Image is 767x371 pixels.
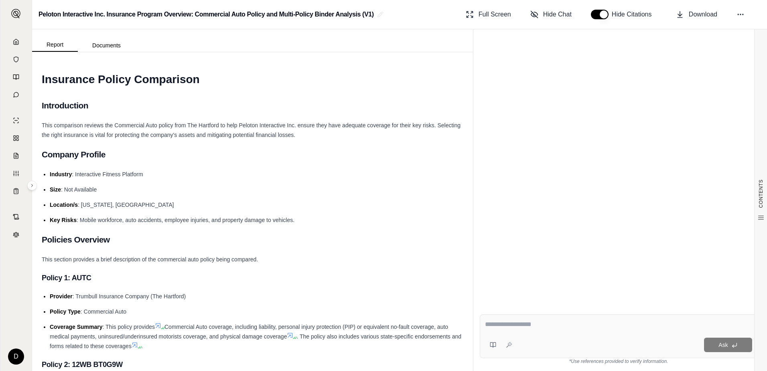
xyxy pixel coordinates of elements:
[5,87,27,103] a: Chat
[141,343,143,349] span: .
[50,324,103,330] span: Coverage Summary
[81,308,126,315] span: : Commercial Auto
[50,308,81,315] span: Policy Type
[42,146,463,163] h2: Company Profile
[463,6,514,22] button: Full Screen
[50,217,77,223] span: Key Risks
[42,256,258,263] span: This section provides a brief description of the commercial auto policy being compared.
[480,358,757,365] div: *Use references provided to verify information.
[42,122,461,138] span: This comparison reviews the Commercial Auto policy from The Hartford to help Peloton Interactive ...
[5,165,27,181] a: Custom Report
[5,209,27,225] a: Contract Analysis
[50,324,448,340] span: Commercial Auto coverage, including liability, personal injury protection (PIP) or equivalent no-...
[72,171,143,177] span: : Interactive Fitness Platform
[78,202,174,208] span: : [US_STATE], [GEOGRAPHIC_DATA]
[5,226,27,243] a: Legal Search Engine
[718,342,728,348] span: Ask
[527,6,575,22] button: Hide Chat
[5,69,27,85] a: Prompt Library
[612,10,657,19] span: Hide Citations
[50,171,72,177] span: Industry
[5,148,27,164] a: Claim Coverage
[32,38,78,52] button: Report
[758,179,764,208] span: CONTENTS
[5,183,27,199] a: Coverage Table
[8,6,24,22] button: Expand sidebar
[543,10,572,19] span: Hide Chat
[50,293,73,300] span: Provider
[73,293,186,300] span: : Trumbull Insurance Company (The Hartford)
[39,7,374,22] h2: Peloton Interactive Inc. Insurance Program Overview: Commercial Auto Policy and Multi-Policy Bind...
[50,202,78,208] span: Location/s
[479,10,511,19] span: Full Screen
[77,217,294,223] span: : Mobile workforce, auto accidents, employee injuries, and property damage to vehicles.
[42,68,463,91] h1: Insurance Policy Comparison
[5,51,27,67] a: Documents Vault
[689,10,717,19] span: Download
[8,349,24,365] div: D
[61,186,97,193] span: : Not Available
[5,112,27,128] a: Single Policy
[42,231,463,248] h2: Policies Overview
[704,338,752,352] button: Ask
[50,186,61,193] span: Size
[673,6,720,22] button: Download
[42,271,463,285] h3: Policy 1: AUTC
[27,181,37,190] button: Expand sidebar
[78,39,135,52] button: Documents
[5,34,27,50] a: Home
[42,97,463,114] h2: Introduction
[103,324,155,330] span: : This policy provides
[5,130,27,146] a: Policy Comparisons
[11,9,21,18] img: Expand sidebar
